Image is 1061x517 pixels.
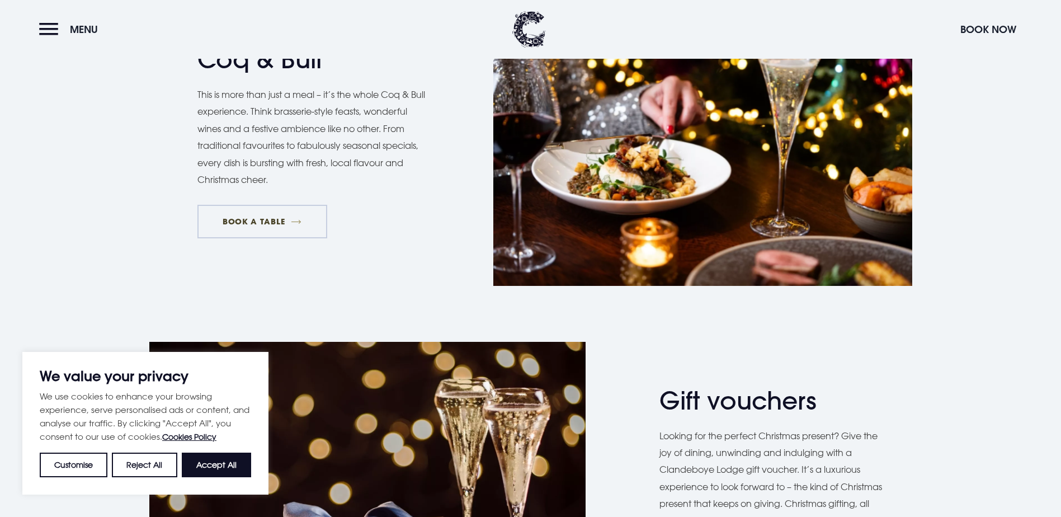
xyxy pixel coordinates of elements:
h2: Coq & Bull [197,45,416,74]
h2: Gift vouchers [659,386,878,416]
button: Book Now [955,17,1022,41]
img: Clandeboye Lodge [512,11,546,48]
div: We value your privacy [22,352,268,495]
button: Customise [40,453,107,477]
p: We use cookies to enhance your browsing experience, serve personalised ads or content, and analys... [40,389,251,444]
span: Menu [70,23,98,36]
a: BOOK A TABLE [197,205,327,238]
button: Accept All [182,453,251,477]
p: We value your privacy [40,369,251,383]
button: Reject All [112,453,177,477]
p: This is more than just a meal – it’s the whole Coq & Bull experience. Think brasserie-style feast... [197,86,427,188]
img: Christmas-Coq-Bull-Dish.jpg [493,7,912,286]
a: Cookies Policy [162,432,216,441]
button: Menu [39,17,103,41]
